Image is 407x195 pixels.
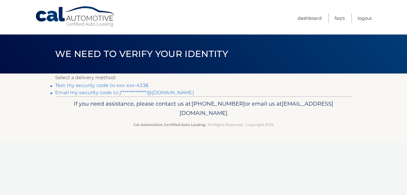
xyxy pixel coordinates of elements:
span: We need to verify your identity [55,48,228,59]
a: Cal Automotive [35,6,116,27]
p: Select a delivery method: [55,73,352,82]
a: Logout [358,13,372,23]
a: Text my security code to xxx-xxx-4338 [55,82,148,88]
span: [PHONE_NUMBER] [192,100,245,107]
strong: Cal Automotive Certified Auto Leasing [133,122,205,127]
a: Dashboard [298,13,322,23]
p: If you need assistance, please contact us at: or email us at [59,99,348,118]
p: - All Rights Reserved - Copyright 2025 [59,121,348,128]
a: FAQ's [334,13,345,23]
